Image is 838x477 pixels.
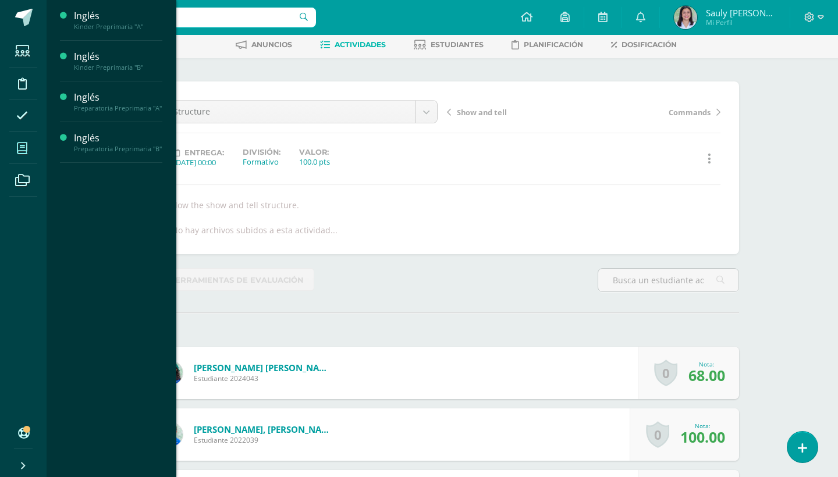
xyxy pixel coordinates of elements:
a: [PERSON_NAME], [PERSON_NAME] [194,423,333,435]
a: 0 [646,421,669,448]
div: No hay archivos subidos a esta actividad... [172,225,338,236]
div: Kinder Preprimaria "B" [74,63,162,72]
a: 0 [654,359,677,386]
span: Structure [173,101,406,123]
a: Anuncios [236,35,292,54]
span: Estudiante 2024043 [194,373,333,383]
input: Busca un estudiante aquí... [598,269,738,291]
div: Inglés [74,9,162,23]
div: Kinder Preprimaria "A" [74,23,162,31]
div: Inglés [74,91,162,104]
span: 100.00 [680,427,725,447]
a: InglésKinder Preprimaria "A" [74,9,162,31]
span: Estudiante 2022039 [194,435,333,445]
a: Commands [584,106,720,118]
label: División: [243,148,280,156]
a: Estudiantes [414,35,484,54]
a: Planificación [512,35,583,54]
a: InglésKinder Preprimaria "B" [74,50,162,72]
span: Dosificación [622,40,677,49]
img: 5f79680b61b443d1d4ae779ac156e769.png [674,6,697,29]
input: Busca un usuario... [54,8,316,27]
span: Commands [669,107,711,118]
span: Anuncios [251,40,292,49]
div: [DATE] 00:00 [173,157,224,168]
a: Dosificación [611,35,677,54]
span: Herramientas de evaluación [169,269,304,291]
span: Actividades [335,40,386,49]
a: [PERSON_NAME] [PERSON_NAME] [194,362,333,373]
div: 100.0 pts [299,156,330,167]
div: Inglés [74,131,162,145]
a: Actividades [320,35,386,54]
div: Preparatoria Preprimaria "A" [74,104,162,112]
div: Formativo [243,156,280,167]
span: Mi Perfil [706,17,776,27]
div: Nota: [688,360,725,368]
a: Show and tell [447,106,584,118]
a: InglésPreparatoria Preprimaria "B" [74,131,162,153]
span: Entrega: [184,148,224,157]
span: Sauly [PERSON_NAME] [706,7,776,19]
span: Show and tell [457,107,507,118]
a: InglésPreparatoria Preprimaria "A" [74,91,162,112]
label: Valor: [299,148,330,156]
span: Estudiantes [431,40,484,49]
span: 68.00 [688,365,725,385]
div: Nota: [680,422,725,430]
div: Preparatoria Preprimaria "B" [74,145,162,153]
div: Inglés [74,50,162,63]
div: Follow the show and tell structure. [159,200,725,211]
a: Structure [165,101,437,123]
span: Planificación [524,40,583,49]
